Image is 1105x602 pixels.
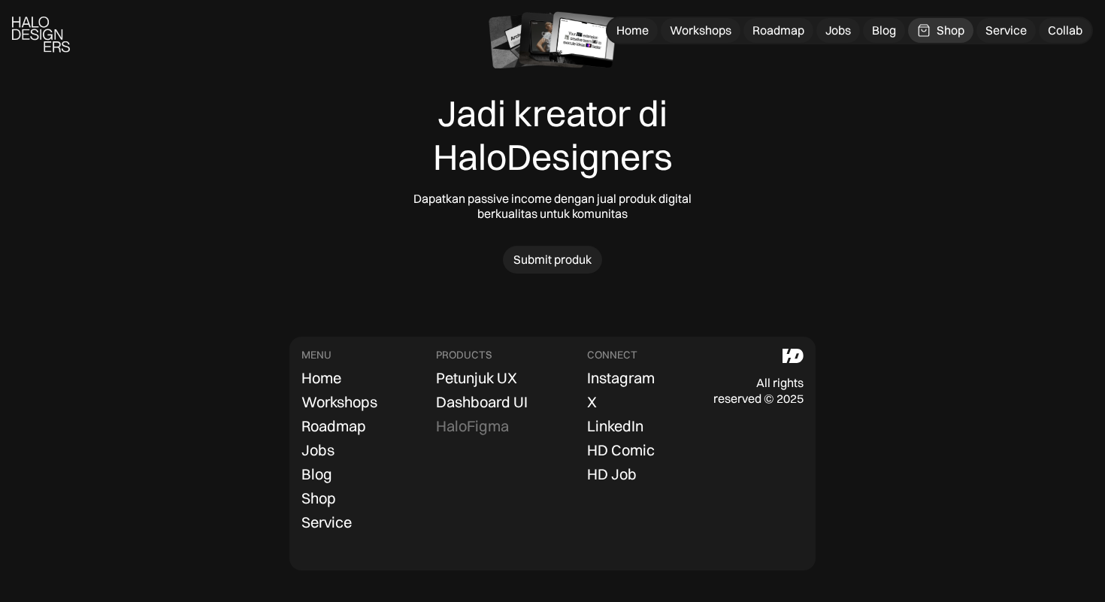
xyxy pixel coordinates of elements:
[587,416,643,437] a: LinkedIn
[752,23,804,38] div: Roadmap
[301,489,336,507] div: Shop
[908,18,973,43] a: Shop
[985,23,1027,38] div: Service
[301,440,335,461] a: Jobs
[436,392,528,413] a: Dashboard UI
[301,441,335,459] div: Jobs
[436,368,517,389] a: Petunjuk UX
[301,513,352,531] div: Service
[872,23,896,38] div: Blog
[587,441,655,459] div: HD Comic
[301,349,331,362] div: MENU
[436,417,509,435] div: HaloFigma
[301,369,341,387] div: Home
[616,23,649,38] div: Home
[301,392,377,413] a: Workshops
[301,464,332,485] a: Blog
[301,416,366,437] a: Roadmap
[436,349,492,362] div: PRODUCTS
[587,393,597,411] div: X
[1039,18,1091,43] a: Collab
[825,23,851,38] div: Jobs
[816,18,860,43] a: Jobs
[301,512,352,533] a: Service
[587,368,655,389] a: Instagram
[301,393,377,411] div: Workshops
[670,23,731,38] div: Workshops
[436,416,509,437] a: HaloFigma
[301,488,336,509] a: Shop
[587,417,643,435] div: LinkedIn
[863,18,905,43] a: Blog
[391,92,714,178] div: Jadi kreator di HaloDesigners
[713,375,804,407] div: All rights reserved © 2025
[436,393,528,411] div: Dashboard UI
[587,440,655,461] a: HD Comic
[587,369,655,387] div: Instagram
[587,464,637,485] a: HD Job
[607,18,658,43] a: Home
[513,252,592,268] div: Submit produk
[391,191,714,222] div: Dapatkan passive income dengan jual produk digital berkualitas untuk komunitas
[503,246,602,274] a: Submit produk
[587,349,637,362] div: CONNECT
[301,368,341,389] a: Home
[436,369,517,387] div: Petunjuk UX
[587,465,637,483] div: HD Job
[937,23,964,38] div: Shop
[301,417,366,435] div: Roadmap
[301,465,332,483] div: Blog
[976,18,1036,43] a: Service
[661,18,740,43] a: Workshops
[1048,23,1082,38] div: Collab
[587,392,597,413] a: X
[743,18,813,43] a: Roadmap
